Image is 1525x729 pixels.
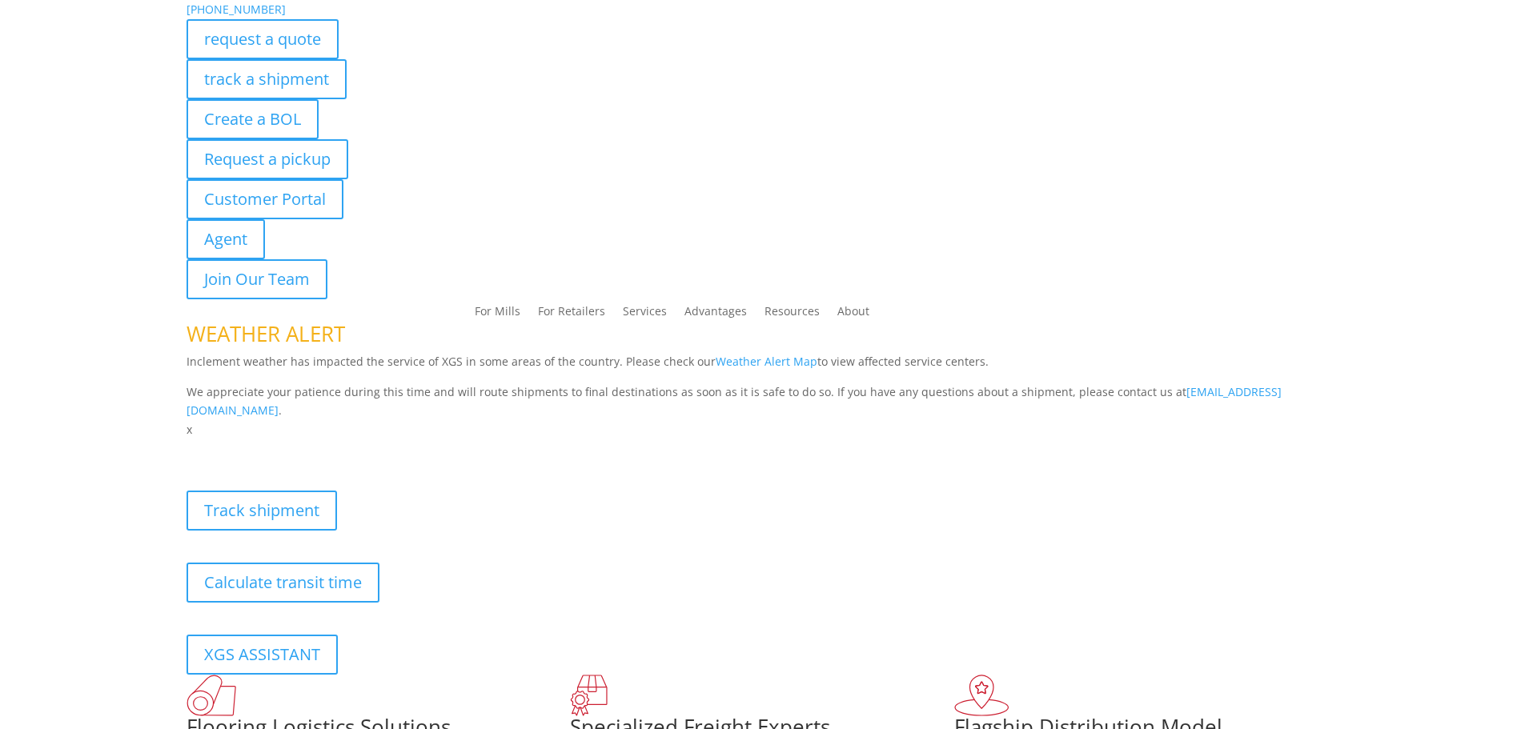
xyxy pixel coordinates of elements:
a: Create a BOL [187,99,319,139]
a: For Retailers [538,306,605,323]
a: Join Our Team [187,259,327,299]
a: Calculate transit time [187,563,379,603]
a: For Mills [475,306,520,323]
a: Track shipment [187,491,337,531]
a: Resources [765,306,820,323]
a: Request a pickup [187,139,348,179]
a: request a quote [187,19,339,59]
p: We appreciate your patience during this time and will route shipments to final destinations as so... [187,383,1339,421]
a: Advantages [684,306,747,323]
a: [PHONE_NUMBER] [187,2,286,17]
img: xgs-icon-total-supply-chain-intelligence-red [187,675,236,716]
a: Customer Portal [187,179,343,219]
a: track a shipment [187,59,347,99]
a: Services [623,306,667,323]
b: Visibility, transparency, and control for your entire supply chain. [187,442,544,457]
img: xgs-icon-flagship-distribution-model-red [954,675,1009,716]
span: WEATHER ALERT [187,319,345,348]
a: XGS ASSISTANT [187,635,338,675]
img: xgs-icon-focused-on-flooring-red [570,675,608,716]
p: x [187,420,1339,439]
a: About [837,306,869,323]
p: Inclement weather has impacted the service of XGS in some areas of the country. Please check our ... [187,352,1339,383]
a: Weather Alert Map [716,354,817,369]
a: Agent [187,219,265,259]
